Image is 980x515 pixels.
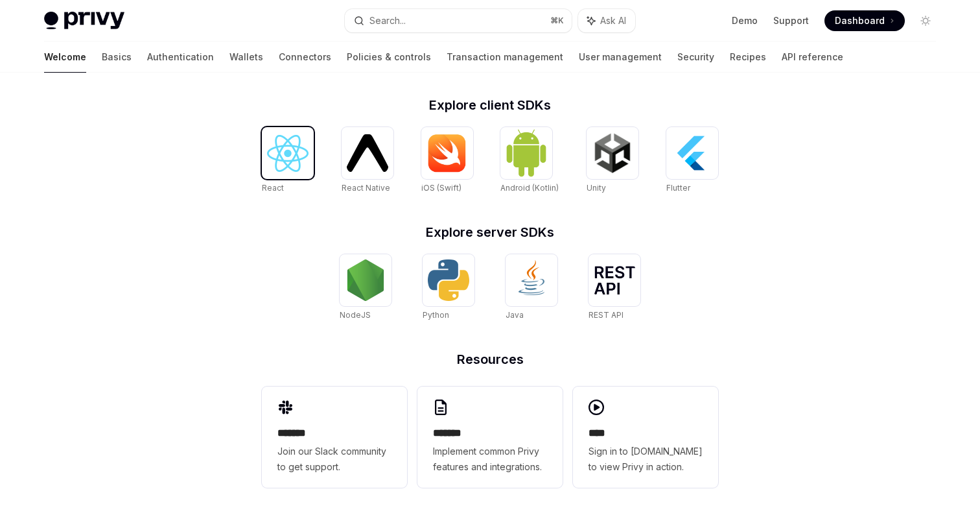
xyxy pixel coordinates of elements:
[340,254,391,322] a: NodeJSNodeJS
[262,99,718,112] h2: Explore client SDKs
[677,42,714,73] a: Security
[262,226,718,239] h2: Explore server SDKs
[345,259,386,301] img: NodeJS
[147,42,214,73] a: Authentication
[589,444,703,475] span: Sign in to [DOMAIN_NAME] to view Privy in action.
[347,134,388,171] img: React Native
[342,183,390,193] span: React Native
[262,183,284,193] span: React
[44,12,124,30] img: light logo
[589,310,624,320] span: REST API
[340,310,371,320] span: NodeJS
[600,14,626,27] span: Ask AI
[229,42,263,73] a: Wallets
[500,183,559,193] span: Android (Kotlin)
[423,254,474,322] a: PythonPython
[44,42,86,73] a: Welcome
[578,9,635,32] button: Ask AI
[730,42,766,73] a: Recipes
[433,444,547,475] span: Implement common Privy features and integrations.
[587,183,606,193] span: Unity
[262,387,407,488] a: **** **Join our Slack community to get support.
[347,42,431,73] a: Policies & controls
[511,259,552,301] img: Java
[666,183,690,193] span: Flutter
[423,310,449,320] span: Python
[666,127,718,195] a: FlutterFlutter
[589,254,640,322] a: REST APIREST API
[550,16,564,26] span: ⌘ K
[732,14,758,27] a: Demo
[262,353,718,366] h2: Resources
[506,310,524,320] span: Java
[506,254,557,322] a: JavaJava
[447,42,563,73] a: Transaction management
[277,444,391,475] span: Join our Slack community to get support.
[279,42,331,73] a: Connectors
[835,14,885,27] span: Dashboard
[342,127,393,195] a: React NativeReact Native
[369,13,406,29] div: Search...
[824,10,905,31] a: Dashboard
[421,127,473,195] a: iOS (Swift)iOS (Swift)
[417,387,563,488] a: **** **Implement common Privy features and integrations.
[102,42,132,73] a: Basics
[773,14,809,27] a: Support
[506,128,547,177] img: Android (Kotlin)
[421,183,461,193] span: iOS (Swift)
[500,127,559,195] a: Android (Kotlin)Android (Kotlin)
[587,127,638,195] a: UnityUnity
[267,135,309,172] img: React
[671,132,713,174] img: Flutter
[345,9,572,32] button: Search...⌘K
[426,134,468,173] img: iOS (Swift)
[594,266,635,294] img: REST API
[428,259,469,301] img: Python
[579,42,662,73] a: User management
[915,10,936,31] button: Toggle dark mode
[262,127,314,195] a: ReactReact
[573,387,718,488] a: ****Sign in to [DOMAIN_NAME] to view Privy in action.
[592,132,633,174] img: Unity
[782,42,843,73] a: API reference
